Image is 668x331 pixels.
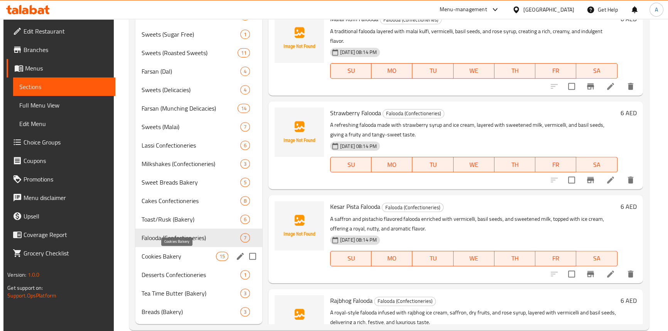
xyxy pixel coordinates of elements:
span: Sweets (Delicacies) [142,85,240,94]
div: items [240,122,250,131]
div: Falooda (Confectioneries) [380,15,442,24]
span: Select to update [563,78,580,94]
div: Lassi Confectioneries6 [135,136,262,155]
a: Menu disclaimer [7,188,115,207]
h6: 6 AED [621,13,637,24]
span: 7 [241,234,250,242]
span: Promotions [24,175,109,184]
span: Falooda (Confectioneries) [380,15,441,24]
button: TU [412,157,453,172]
div: items [240,196,250,205]
div: items [216,252,228,261]
button: SU [330,157,371,172]
button: FR [535,251,576,266]
span: 4 [241,86,250,94]
button: WE [454,63,494,79]
span: Falooda (Confectioneries) [374,297,435,306]
span: [DATE] 08:14 PM [337,143,380,150]
a: Branches [7,40,115,59]
p: A royal-style falooda infused with rajbhog ice cream, saffron, dry fruits, and rose syrup, layere... [330,308,617,327]
div: Cakes Confectioneries [142,196,240,205]
span: Tea Time Butter (Bakery) [142,289,240,298]
span: 4 [241,68,250,75]
a: Edit menu item [606,269,615,279]
span: [DATE] 08:14 PM [337,236,380,244]
span: SU [334,159,368,170]
div: Sweets (Delicacies)4 [135,81,262,99]
button: SA [576,157,617,172]
span: 3 [241,308,250,316]
span: Version: [7,270,26,280]
div: Toast/Rusk (Bakery)6 [135,210,262,229]
span: Sweet Breads Bakery [142,178,240,187]
div: items [240,178,250,187]
span: Coverage Report [24,230,109,239]
span: SU [334,65,368,76]
button: Branch-specific-item [581,77,600,96]
span: Breads (Bakery) [142,307,240,316]
div: Tea Time Butter (Bakery)3 [135,284,262,302]
button: SA [576,63,617,79]
span: FR [538,159,573,170]
span: 3 [241,160,250,168]
button: MO [371,251,412,266]
div: items [238,104,250,113]
div: Sweets (Sugar Free)1 [135,25,262,44]
a: Edit Restaurant [7,22,115,40]
a: Grocery Checklist [7,244,115,262]
img: Malai Kulfi Falooda [275,13,324,63]
button: TU [412,63,453,79]
div: Falooda (Confectioneries)7 [135,229,262,247]
span: Milkshakes (Confectioneries) [142,159,240,168]
span: 5 [241,179,250,186]
div: Toast/Rusk (Bakery) [142,215,240,224]
span: Rajbhog Falooda [330,295,373,306]
span: MO [374,65,409,76]
h6: 6 AED [621,295,637,306]
span: TH [498,159,532,170]
div: items [240,215,250,224]
span: Sweets (Sugar Free) [142,30,240,39]
span: 15 [216,253,228,260]
span: TH [498,65,532,76]
h6: 6 AED [621,201,637,212]
span: Edit Menu [19,119,109,128]
span: Menu disclaimer [24,193,109,202]
a: Support.OpsPlatform [7,291,56,301]
div: items [240,85,250,94]
button: FR [535,157,576,172]
span: 11 [238,49,250,57]
a: Coverage Report [7,225,115,244]
span: TU [415,159,450,170]
button: delete [621,171,640,189]
a: Upsell [7,207,115,225]
div: Farsan (Munching Delicacies)14 [135,99,262,118]
button: SU [330,251,371,266]
button: TU [412,251,453,266]
button: Branch-specific-item [581,265,600,283]
a: Choice Groups [7,133,115,151]
span: Branches [24,45,109,54]
div: Falooda (Confectioneries) [382,203,444,212]
button: SU [330,63,371,79]
span: Falooda (Confectioneries) [383,109,444,118]
button: TH [494,251,535,266]
span: Kesar Pista Falooda [330,201,380,212]
button: WE [454,157,494,172]
button: TH [494,157,535,172]
div: Sweet Breads Bakery5 [135,173,262,192]
span: Upsell [24,212,109,221]
div: items [240,67,250,76]
div: items [240,289,250,298]
div: Farsan (Munching Delicacies) [142,104,238,113]
div: [GEOGRAPHIC_DATA] [523,5,574,14]
div: Desserts Confectioneries [142,270,240,279]
span: Edit Restaurant [24,27,109,36]
span: SA [579,159,614,170]
span: SA [579,253,614,264]
button: TH [494,63,535,79]
span: Menus [25,64,109,73]
span: 8 [241,197,250,205]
